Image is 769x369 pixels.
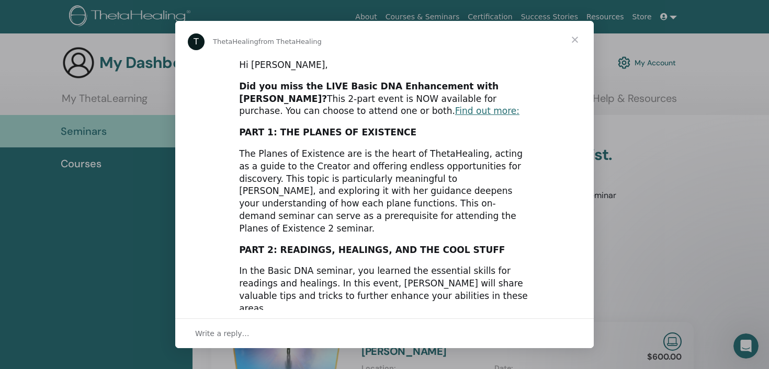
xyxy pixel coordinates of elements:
b: PART 2: READINGS, HEALINGS, AND THE COOL STUFF [239,245,505,255]
div: Hi [PERSON_NAME], [239,59,530,72]
b: PART 1: THE PLANES OF EXISTENCE [239,127,416,137]
span: Write a reply… [195,327,250,340]
div: Profile image for ThetaHealing [188,33,205,50]
span: ThetaHealing [213,38,258,45]
b: Did you miss the LIVE Basic DNA Enhancement with [PERSON_NAME]? [239,81,499,104]
a: Find out more: [455,106,519,116]
div: In the Basic DNA seminar, you learned the essential skills for readings and healings. In this eve... [239,265,530,315]
span: Close [556,21,594,59]
div: This 2-part event is NOW available for purchase. You can choose to attend one or both. [239,80,530,118]
span: from ThetaHealing [258,38,322,45]
div: Open conversation and reply [175,318,594,348]
div: The Planes of Existence are is the heart of ThetaHealing, acting as a guide to the Creator and of... [239,148,530,235]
